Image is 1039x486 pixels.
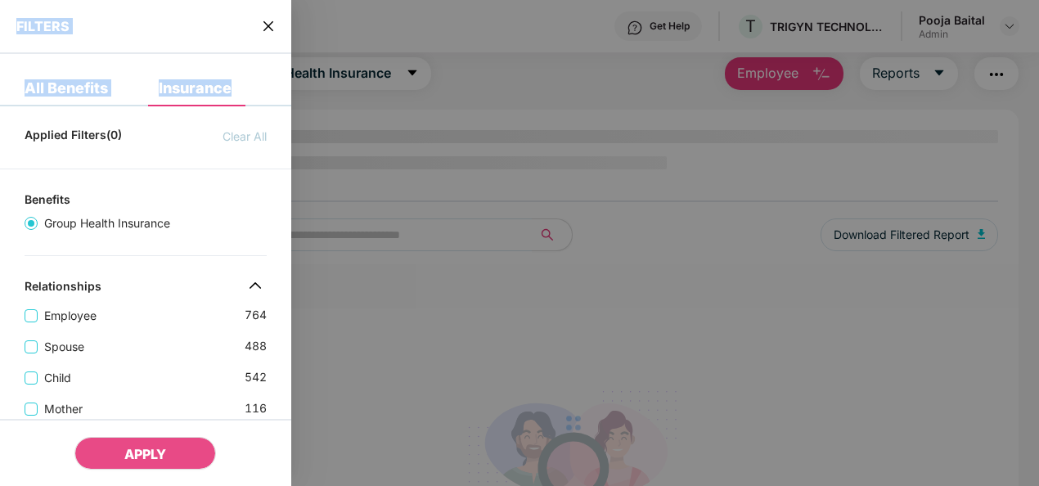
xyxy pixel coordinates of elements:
[38,214,177,232] span: Group Health Insurance
[159,80,232,97] div: Insurance
[124,446,166,462] span: APPLY
[38,400,89,418] span: Mother
[25,128,122,146] span: Applied Filters(0)
[245,368,267,387] span: 542
[245,399,267,418] span: 116
[25,80,108,97] div: All Benefits
[245,306,267,325] span: 764
[16,18,70,34] span: FILTERS
[38,338,91,356] span: Spouse
[38,369,78,387] span: Child
[262,18,275,34] span: close
[25,279,101,299] div: Relationships
[223,128,267,146] span: Clear All
[245,337,267,356] span: 488
[74,437,216,470] button: APPLY
[38,307,103,325] span: Employee
[242,272,268,299] img: svg+xml;base64,PHN2ZyB4bWxucz0iaHR0cDovL3d3dy53My5vcmcvMjAwMC9zdmciIHdpZHRoPSIzMiIgaGVpZ2h0PSIzMi...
